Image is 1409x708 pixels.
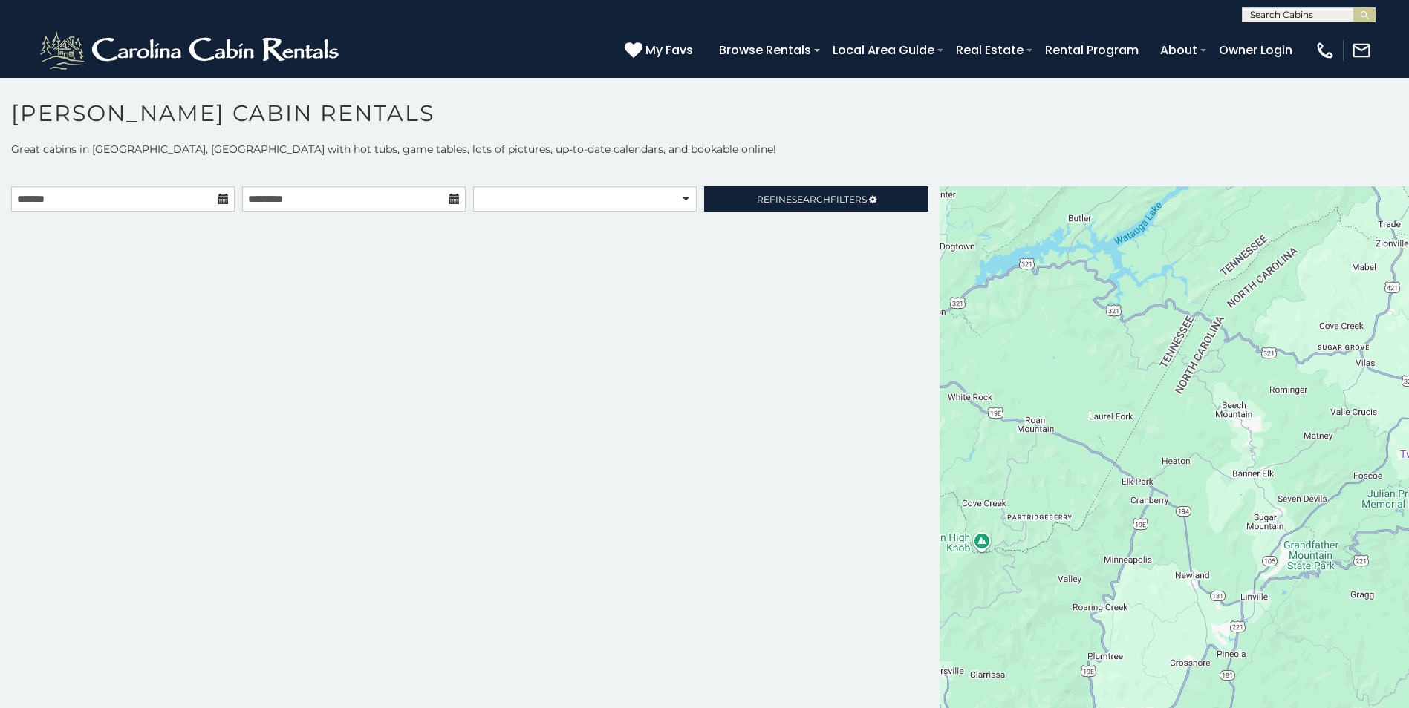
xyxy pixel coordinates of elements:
a: Real Estate [948,37,1031,63]
img: mail-regular-white.png [1351,40,1372,61]
a: My Favs [625,41,697,60]
span: Refine Filters [757,194,867,205]
a: About [1153,37,1205,63]
a: Rental Program [1038,37,1146,63]
a: Browse Rentals [712,37,819,63]
span: My Favs [645,41,693,59]
img: White-1-2.png [37,28,345,73]
a: Owner Login [1211,37,1300,63]
img: phone-regular-white.png [1315,40,1335,61]
span: Search [792,194,830,205]
a: RefineSearchFilters [704,186,928,212]
a: Local Area Guide [825,37,942,63]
